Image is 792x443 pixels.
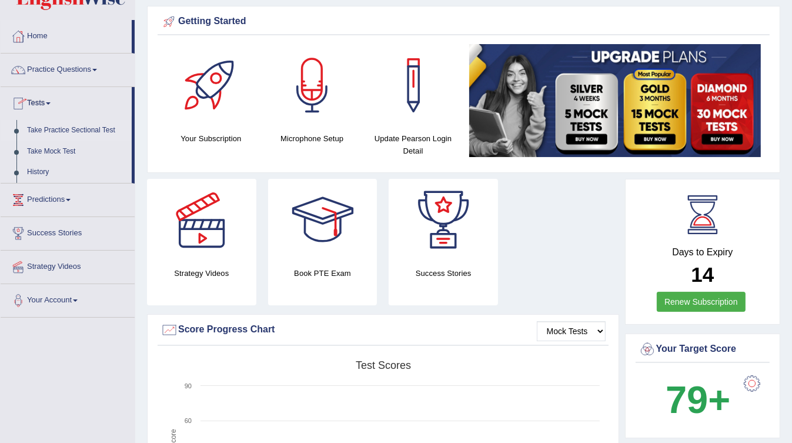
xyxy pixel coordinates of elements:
[356,359,411,371] tspan: Test scores
[1,87,132,116] a: Tests
[657,292,746,312] a: Renew Subscription
[22,141,132,162] a: Take Mock Test
[1,251,135,280] a: Strategy Videos
[666,378,730,421] b: 79+
[1,217,135,247] a: Success Stories
[22,120,132,141] a: Take Practice Sectional Test
[147,267,256,279] h4: Strategy Videos
[268,267,377,279] h4: Book PTE Exam
[1,20,132,49] a: Home
[469,44,761,157] img: small5.jpg
[1,184,135,213] a: Predictions
[185,417,192,424] text: 60
[1,54,135,83] a: Practice Questions
[268,132,357,145] h4: Microphone Setup
[1,284,135,314] a: Your Account
[161,13,767,31] div: Getting Started
[639,247,767,258] h4: Days to Expiry
[389,267,498,279] h4: Success Stories
[691,263,714,286] b: 14
[161,321,606,339] div: Score Progress Chart
[166,132,256,145] h4: Your Subscription
[22,162,132,183] a: History
[185,382,192,389] text: 90
[369,132,458,157] h4: Update Pearson Login Detail
[639,341,767,358] div: Your Target Score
